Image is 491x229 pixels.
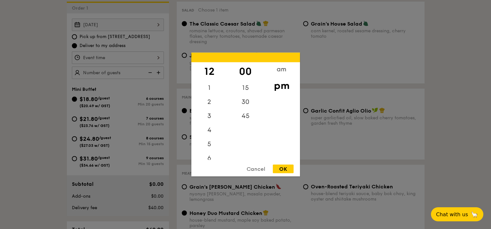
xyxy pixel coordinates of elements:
div: OK [273,165,294,173]
div: 12 [191,62,227,81]
div: pm [264,76,300,95]
div: 5 [191,137,227,151]
div: 6 [191,151,227,165]
div: 3 [191,109,227,123]
span: 🦙 [471,211,478,218]
button: Chat with us🦙 [431,207,483,221]
div: 4 [191,123,227,137]
div: 1 [191,81,227,95]
div: Cancel [240,165,272,173]
span: Chat with us [436,211,468,217]
div: 2 [191,95,227,109]
div: am [264,62,300,76]
div: 00 [227,62,264,81]
div: 15 [227,81,264,95]
div: 45 [227,109,264,123]
div: 30 [227,95,264,109]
